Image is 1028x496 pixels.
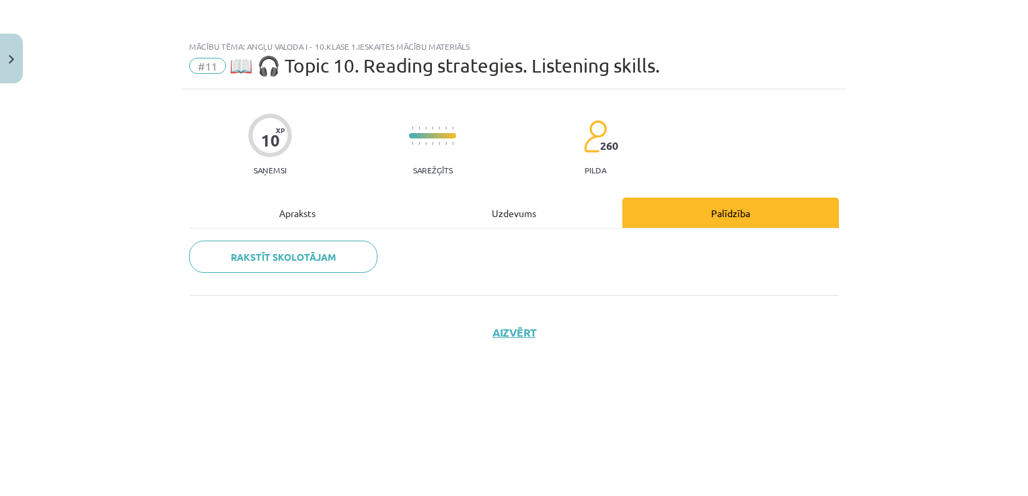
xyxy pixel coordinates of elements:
div: Uzdevums [406,198,622,228]
img: icon-short-line-57e1e144782c952c97e751825c79c345078a6d821885a25fce030b3d8c18986b.svg [445,142,447,145]
img: icon-short-line-57e1e144782c952c97e751825c79c345078a6d821885a25fce030b3d8c18986b.svg [418,126,420,130]
div: Mācību tēma: Angļu valoda i - 10.klase 1.ieskaites mācību materiāls [189,42,839,51]
button: Aizvērt [488,326,540,339]
img: icon-short-line-57e1e144782c952c97e751825c79c345078a6d821885a25fce030b3d8c18986b.svg [432,126,433,130]
div: 10 [261,131,280,150]
div: Palīdzība [622,198,839,228]
p: Sarežģīts [413,165,453,175]
img: icon-short-line-57e1e144782c952c97e751825c79c345078a6d821885a25fce030b3d8c18986b.svg [412,126,413,130]
span: #11 [189,58,226,74]
img: icon-short-line-57e1e144782c952c97e751825c79c345078a6d821885a25fce030b3d8c18986b.svg [412,142,413,145]
img: icon-short-line-57e1e144782c952c97e751825c79c345078a6d821885a25fce030b3d8c18986b.svg [452,126,453,130]
span: 260 [600,140,618,152]
img: icon-short-line-57e1e144782c952c97e751825c79c345078a6d821885a25fce030b3d8c18986b.svg [425,142,427,145]
img: icon-short-line-57e1e144782c952c97e751825c79c345078a6d821885a25fce030b3d8c18986b.svg [432,142,433,145]
div: Apraksts [189,198,406,228]
img: icon-short-line-57e1e144782c952c97e751825c79c345078a6d821885a25fce030b3d8c18986b.svg [445,126,447,130]
p: Saņemsi [248,165,292,175]
img: icon-short-line-57e1e144782c952c97e751825c79c345078a6d821885a25fce030b3d8c18986b.svg [425,126,427,130]
img: icon-short-line-57e1e144782c952c97e751825c79c345078a6d821885a25fce030b3d8c18986b.svg [452,142,453,145]
span: 📖 🎧 Topic 10. Reading strategies. Listening skills. [229,54,660,77]
p: pilda [585,165,606,175]
img: icon-short-line-57e1e144782c952c97e751825c79c345078a6d821885a25fce030b3d8c18986b.svg [439,142,440,145]
span: XP [276,126,285,134]
img: students-c634bb4e5e11cddfef0936a35e636f08e4e9abd3cc4e673bd6f9a4125e45ecb1.svg [583,120,607,153]
a: Rakstīt skolotājam [189,241,377,273]
img: icon-close-lesson-0947bae3869378f0d4975bcd49f059093ad1ed9edebbc8119c70593378902aed.svg [9,55,14,64]
img: icon-short-line-57e1e144782c952c97e751825c79c345078a6d821885a25fce030b3d8c18986b.svg [418,142,420,145]
img: icon-short-line-57e1e144782c952c97e751825c79c345078a6d821885a25fce030b3d8c18986b.svg [439,126,440,130]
